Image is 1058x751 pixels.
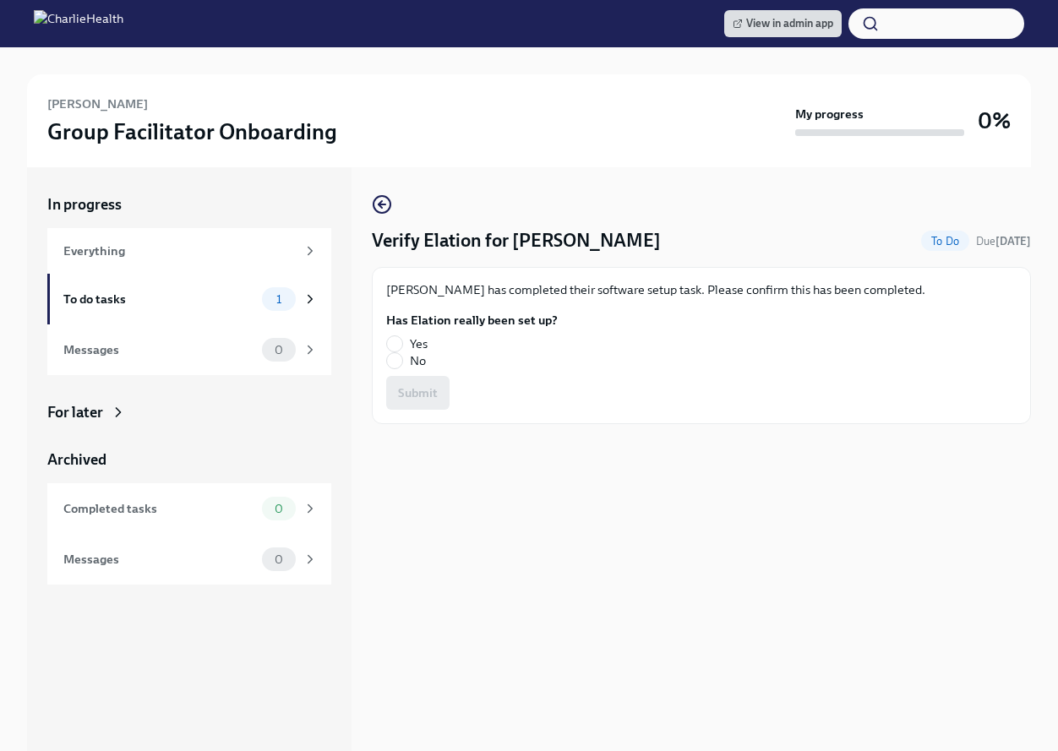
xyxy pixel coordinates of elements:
h6: [PERSON_NAME] [47,95,148,113]
span: No [410,352,426,369]
span: 1 [266,293,292,306]
span: 0 [264,553,293,566]
a: Everything [47,228,331,274]
a: View in admin app [724,10,842,37]
div: Messages [63,340,255,359]
span: 0 [264,503,293,515]
span: To Do [921,235,969,248]
img: CharlieHealth [34,10,123,37]
span: Due [976,235,1031,248]
p: [PERSON_NAME] has completed their software setup task. Please confirm this has been completed. [386,281,1017,298]
a: For later [47,402,331,422]
h4: Verify Elation for [PERSON_NAME] [372,228,661,253]
label: Has Elation really been set up? [386,312,558,329]
span: Yes [410,335,428,352]
div: To do tasks [63,290,255,308]
a: Messages0 [47,534,331,585]
a: Messages0 [47,324,331,375]
strong: [DATE] [995,235,1031,248]
div: Completed tasks [63,499,255,518]
a: To do tasks1 [47,274,331,324]
a: Completed tasks0 [47,483,331,534]
span: October 18th, 2025 09:00 [976,233,1031,249]
h3: Group Facilitator Onboarding [47,117,337,147]
div: Everything [63,242,296,260]
span: 0 [264,344,293,356]
span: View in admin app [733,15,833,32]
a: Archived [47,449,331,470]
strong: My progress [795,106,864,122]
div: For later [47,402,103,422]
h3: 0% [978,106,1011,136]
div: Messages [63,550,255,569]
a: In progress [47,194,331,215]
